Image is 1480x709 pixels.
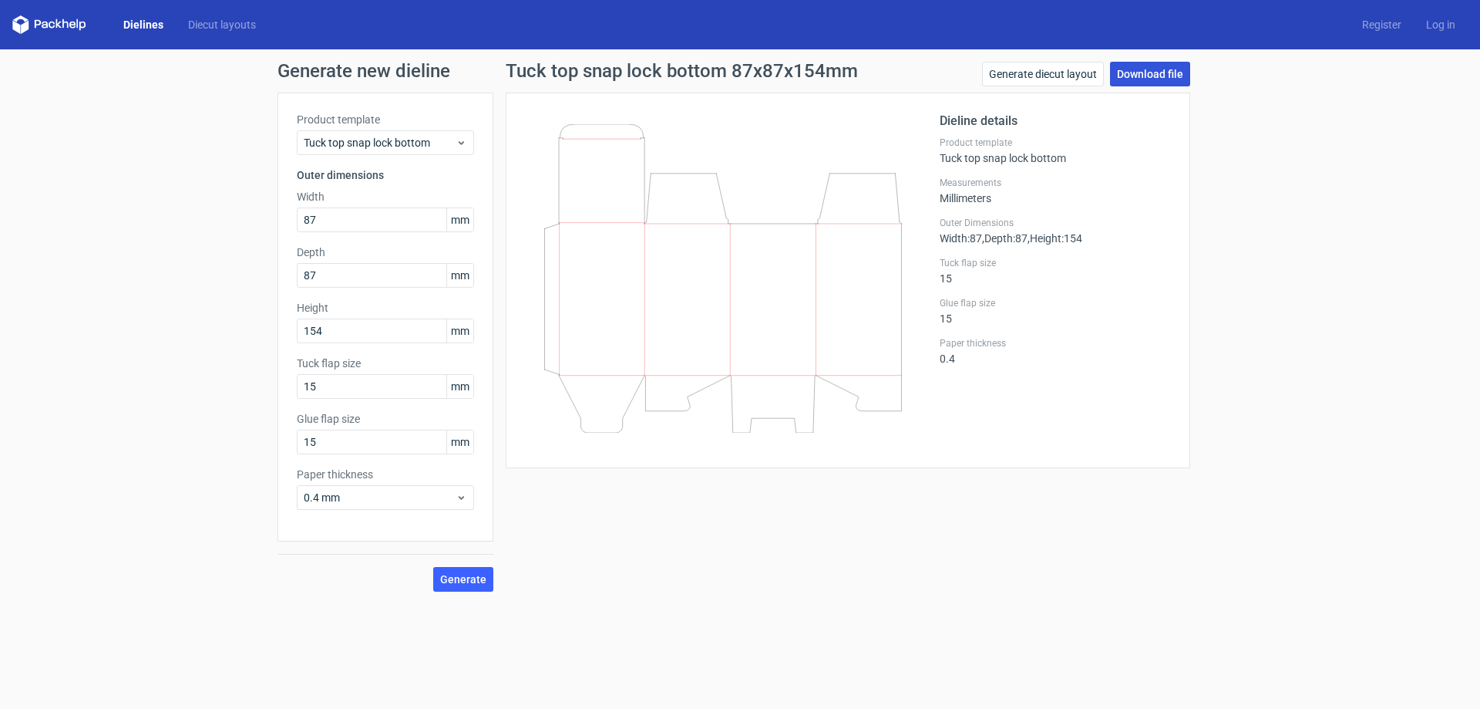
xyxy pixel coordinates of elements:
label: Paper thickness [940,337,1171,349]
span: , Height : 154 [1028,232,1082,245]
a: Register [1350,17,1414,32]
h3: Outer dimensions [297,167,474,183]
span: mm [446,208,473,231]
a: Log in [1414,17,1468,32]
label: Measurements [940,177,1171,189]
label: Width [297,189,474,204]
label: Paper thickness [297,467,474,482]
a: Generate diecut layout [982,62,1104,86]
span: Width : 87 [940,232,982,245]
span: 0.4 mm [304,490,456,505]
label: Tuck flap size [297,356,474,371]
span: , Depth : 87 [982,232,1028,245]
span: mm [446,319,473,343]
label: Depth [297,245,474,260]
h1: Generate new dieline [277,62,1202,80]
h2: Dieline details [940,112,1171,130]
label: Product template [940,137,1171,149]
label: Tuck flap size [940,257,1171,269]
label: Glue flap size [940,297,1171,309]
a: Dielines [111,17,176,32]
div: Tuck top snap lock bottom [940,137,1171,164]
label: Height [297,300,474,316]
label: Glue flap size [297,411,474,427]
div: 15 [940,297,1171,325]
div: Millimeters [940,177,1171,204]
span: mm [446,430,473,454]
h1: Tuck top snap lock bottom 87x87x154mm [506,62,858,80]
span: mm [446,264,473,287]
a: Download file [1110,62,1190,86]
div: 15 [940,257,1171,285]
span: Tuck top snap lock bottom [304,135,456,150]
button: Generate [433,567,493,592]
span: Generate [440,574,486,585]
label: Product template [297,112,474,127]
div: 0.4 [940,337,1171,365]
label: Outer Dimensions [940,217,1171,229]
a: Diecut layouts [176,17,268,32]
span: mm [446,375,473,398]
